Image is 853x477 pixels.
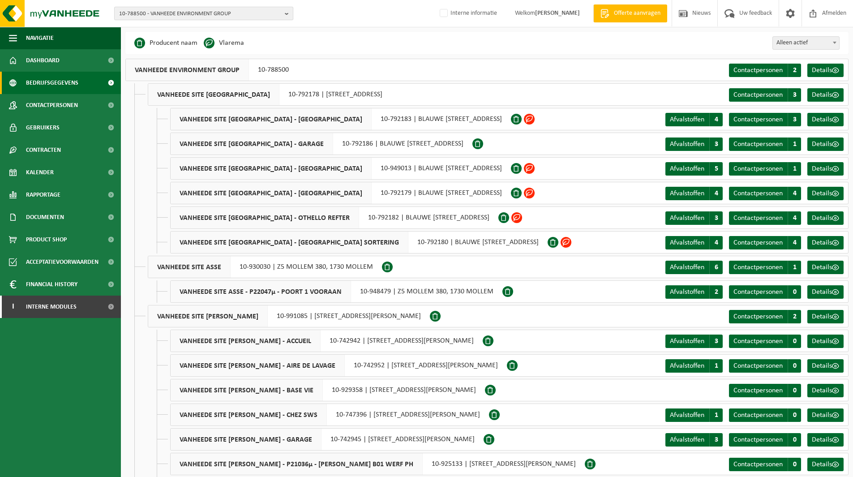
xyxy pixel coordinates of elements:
[812,362,832,370] span: Details
[709,162,723,176] span: 5
[812,264,832,271] span: Details
[171,182,372,204] span: VANHEEDE SITE [GEOGRAPHIC_DATA] - [GEOGRAPHIC_DATA]
[812,239,832,246] span: Details
[773,37,839,49] span: Alleen actief
[670,190,704,197] span: Afvalstoffen
[733,215,783,222] span: Contactpersonen
[171,453,423,475] span: VANHEEDE SITE [PERSON_NAME] - P21036µ - [PERSON_NAME] B01 WERF PH
[665,359,723,373] a: Afvalstoffen 1
[807,310,844,323] a: Details
[26,94,78,116] span: Contactpersonen
[807,335,844,348] a: Details
[665,113,723,126] a: Afvalstoffen 4
[670,239,704,246] span: Afvalstoffen
[9,296,17,318] span: I
[807,162,844,176] a: Details
[729,211,801,225] a: Contactpersonen 4
[170,330,483,352] div: 10-742942 | [STREET_ADDRESS][PERSON_NAME]
[812,288,832,296] span: Details
[733,362,783,370] span: Contactpersonen
[119,7,281,21] span: 10-788500 - VANHEEDE ENVIRONMENT GROUP
[26,139,61,161] span: Contracten
[788,310,801,323] span: 2
[807,113,844,126] a: Details
[807,211,844,225] a: Details
[204,36,244,50] li: Vlarema
[729,408,801,422] a: Contactpersonen 0
[670,362,704,370] span: Afvalstoffen
[729,64,801,77] a: Contactpersonen 2
[148,256,382,278] div: 10-930030 | Z5 MOLLEM 380, 1730 MOLLEM
[788,113,801,126] span: 3
[709,138,723,151] span: 3
[171,379,323,401] span: VANHEEDE SITE [PERSON_NAME] - BASE VIE
[807,187,844,200] a: Details
[733,239,783,246] span: Contactpersonen
[26,296,77,318] span: Interne modules
[26,206,64,228] span: Documenten
[709,211,723,225] span: 3
[788,261,801,274] span: 1
[148,256,231,278] span: VANHEEDE SITE ASSE
[126,59,249,81] span: VANHEEDE ENVIRONMENT GROUP
[170,354,507,377] div: 10-742952 | [STREET_ADDRESS][PERSON_NAME]
[807,408,844,422] a: Details
[812,338,832,345] span: Details
[729,433,801,447] a: Contactpersonen 0
[729,236,801,249] a: Contactpersonen 4
[733,313,783,320] span: Contactpersonen
[788,359,801,373] span: 0
[807,285,844,299] a: Details
[170,231,548,254] div: 10-792180 | BLAUWE [STREET_ADDRESS]
[788,236,801,249] span: 4
[171,207,359,228] span: VANHEEDE SITE [GEOGRAPHIC_DATA] - OTHELLO REFTER
[670,165,704,172] span: Afvalstoffen
[535,10,580,17] strong: [PERSON_NAME]
[733,67,783,74] span: Contactpersonen
[812,313,832,320] span: Details
[612,9,663,18] span: Offerte aanvragen
[788,458,801,471] span: 0
[733,165,783,172] span: Contactpersonen
[670,215,704,222] span: Afvalstoffen
[170,206,498,229] div: 10-792182 | BLAUWE [STREET_ADDRESS]
[788,138,801,151] span: 1
[812,215,832,222] span: Details
[171,108,372,130] span: VANHEEDE SITE [GEOGRAPHIC_DATA] - [GEOGRAPHIC_DATA]
[733,412,783,419] span: Contactpersonen
[729,458,801,471] a: Contactpersonen 0
[665,236,723,249] a: Afvalstoffen 4
[733,387,783,394] span: Contactpersonen
[812,436,832,443] span: Details
[171,232,408,253] span: VANHEEDE SITE [GEOGRAPHIC_DATA] - [GEOGRAPHIC_DATA] SORTERING
[26,184,60,206] span: Rapportage
[665,335,723,348] a: Afvalstoffen 3
[26,27,54,49] span: Navigatie
[709,408,723,422] span: 1
[148,83,391,106] div: 10-792178 | [STREET_ADDRESS]
[670,436,704,443] span: Afvalstoffen
[788,384,801,397] span: 0
[26,116,60,139] span: Gebruikers
[729,261,801,274] a: Contactpersonen 1
[438,7,497,20] label: Interne informatie
[729,162,801,176] a: Contactpersonen 1
[729,359,801,373] a: Contactpersonen 0
[171,158,372,179] span: VANHEEDE SITE [GEOGRAPHIC_DATA] - [GEOGRAPHIC_DATA]
[170,182,511,204] div: 10-792179 | BLAUWE [STREET_ADDRESS]
[788,285,801,299] span: 0
[170,404,489,426] div: 10-747396 | [STREET_ADDRESS][PERSON_NAME]
[807,359,844,373] a: Details
[670,116,704,123] span: Afvalstoffen
[807,64,844,77] a: Details
[670,141,704,148] span: Afvalstoffen
[812,461,832,468] span: Details
[807,458,844,471] a: Details
[733,288,783,296] span: Contactpersonen
[148,305,430,327] div: 10-991085 | [STREET_ADDRESS][PERSON_NAME]
[171,355,345,376] span: VANHEEDE SITE [PERSON_NAME] - AIRE DE LAVAGE
[729,113,801,126] a: Contactpersonen 3
[729,310,801,323] a: Contactpersonen 2
[709,335,723,348] span: 3
[729,138,801,151] a: Contactpersonen 1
